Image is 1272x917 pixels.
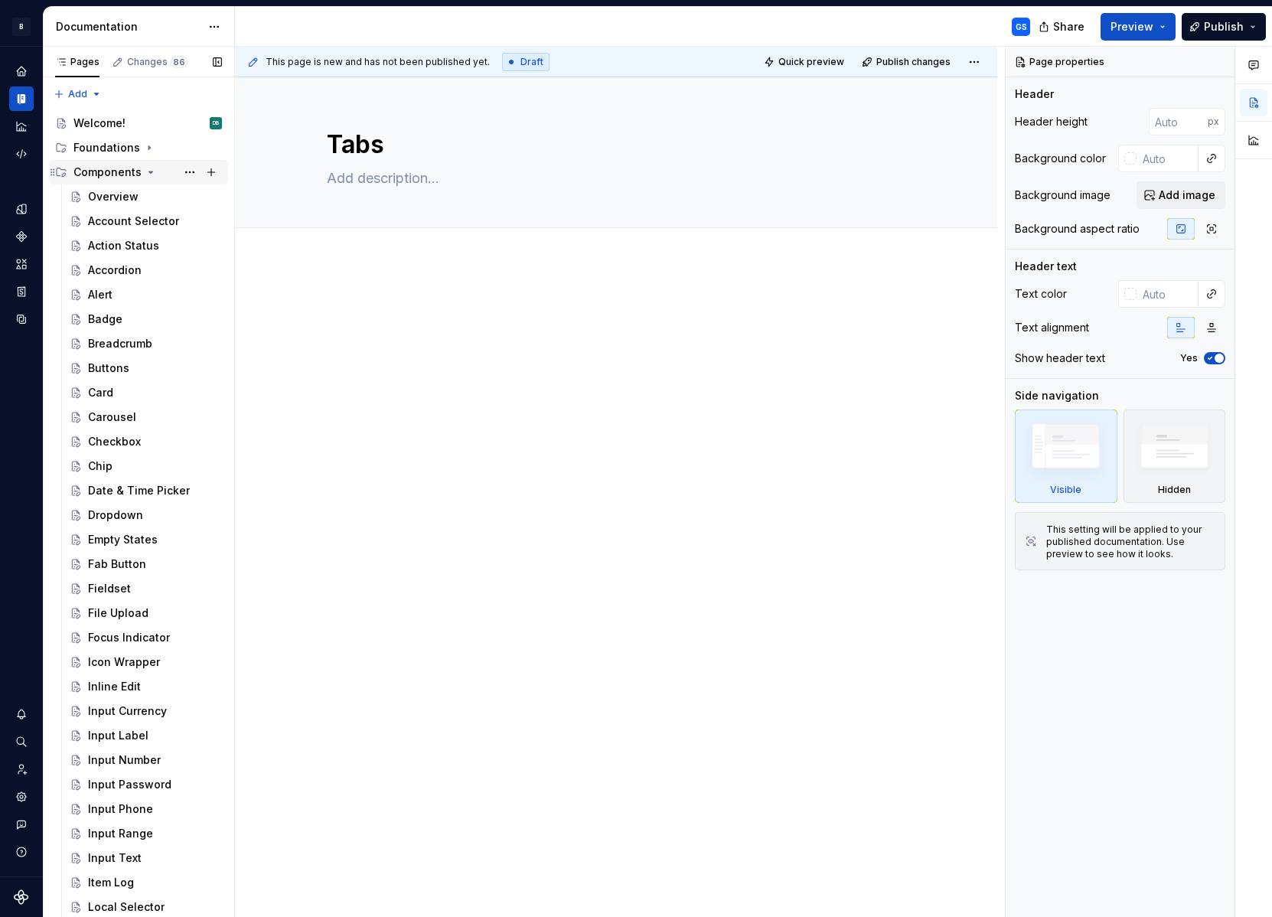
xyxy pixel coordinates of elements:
div: Buttons [88,361,129,376]
label: Yes [1180,352,1198,364]
a: Overview [64,184,228,209]
div: Side navigation [1015,388,1099,403]
div: Input Phone [88,801,153,817]
span: 86 [171,56,188,68]
a: Analytics [9,114,34,139]
div: Text alignment [1015,320,1089,335]
div: Documentation [9,86,34,111]
div: Overview [88,189,139,204]
div: Header [1015,86,1054,102]
div: Card [88,385,113,400]
a: Chip [64,454,228,478]
a: Empty States [64,527,228,552]
a: Storybook stories [9,279,34,304]
a: Input Currency [64,699,228,723]
button: Share [1031,13,1094,41]
a: File Upload [64,601,228,625]
button: Add [49,83,106,105]
a: Breadcrumb [64,331,228,356]
span: Publish changes [876,56,951,68]
div: Input Currency [88,703,167,719]
span: Draft [520,56,543,68]
button: B [3,10,40,43]
div: Header text [1015,259,1077,274]
div: Home [9,59,34,83]
div: Input Number [88,752,161,768]
div: DB [213,116,220,131]
div: B [12,18,31,36]
p: px [1208,116,1219,128]
div: Icon Wrapper [88,654,160,670]
button: Quick preview [759,51,851,73]
a: Fieldset [64,576,228,601]
div: Input Password [88,777,171,792]
a: Alert [64,282,228,307]
div: Text color [1015,286,1067,302]
div: Foundations [49,135,228,160]
a: Focus Indicator [64,625,228,650]
a: Icon Wrapper [64,650,228,674]
div: This setting will be applied to your published documentation. Use preview to see how it looks. [1046,524,1215,560]
div: Chip [88,459,113,474]
button: Publish changes [857,51,957,73]
a: Settings [9,785,34,809]
a: Card [64,380,228,405]
div: Show header text [1015,351,1105,366]
span: Add image [1159,188,1215,203]
button: Add image [1137,181,1225,209]
div: Date & Time Picker [88,483,190,498]
div: Inline Edit [88,679,141,694]
div: Breadcrumb [88,336,152,351]
span: Quick preview [778,56,844,68]
a: Components [9,224,34,249]
div: Welcome! [73,116,126,131]
div: Background image [1015,188,1111,203]
button: Contact support [9,812,34,837]
a: Buttons [64,356,228,380]
a: Welcome!DB [49,111,228,135]
a: Account Selector [64,209,228,233]
a: Checkbox [64,429,228,454]
span: Add [68,88,87,100]
div: Focus Indicator [88,630,170,645]
div: Pages [55,56,99,68]
div: Dropdown [88,507,143,523]
div: GS [1016,21,1027,33]
div: Components [73,165,142,180]
a: Input Range [64,821,228,846]
a: Item Log [64,870,228,895]
svg: Supernova Logo [14,889,29,905]
div: Background color [1015,151,1106,166]
input: Auto [1137,280,1199,308]
div: Action Status [88,238,159,253]
span: Publish [1204,19,1244,34]
a: Code automation [9,142,34,166]
input: Auto [1137,145,1199,172]
div: Badge [88,312,122,327]
div: Header height [1015,114,1088,129]
a: Accordion [64,258,228,282]
a: Carousel [64,405,228,429]
button: Publish [1182,13,1266,41]
input: Auto [1149,108,1208,135]
a: Dropdown [64,503,228,527]
div: Invite team [9,757,34,782]
div: Changes [127,56,188,68]
a: Data sources [9,307,34,331]
div: Hidden [1158,484,1191,496]
div: Background aspect ratio [1015,221,1140,237]
button: Search ⌘K [9,729,34,754]
div: Checkbox [88,434,141,449]
button: Notifications [9,702,34,726]
a: Design tokens [9,197,34,221]
a: Badge [64,307,228,331]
